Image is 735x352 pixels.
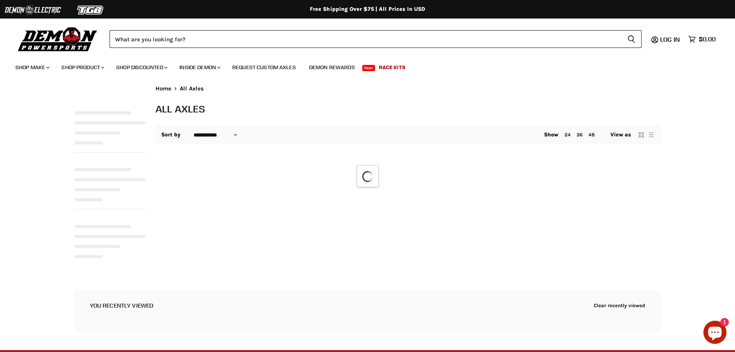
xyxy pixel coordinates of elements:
img: TGB Logo 2 [62,3,120,17]
a: 48 [588,132,595,138]
span: Log in [660,36,680,43]
button: Clear recently viewed [594,303,645,308]
img: Demon Powersports [15,25,100,53]
span: New! [362,65,375,71]
label: Sort by [161,132,181,138]
button: list view [647,131,655,139]
ul: Main menu [10,56,714,75]
a: 24 [564,132,571,138]
a: Home [155,85,172,92]
a: Log in [657,36,684,43]
a: Race Kits [373,60,411,75]
button: Search [621,30,642,48]
a: 36 [576,132,583,138]
div: Free Shipping Over $75 | All Prices In USD [59,6,676,13]
a: Shop Make [10,60,54,75]
h1: All Axles [155,102,661,115]
inbox-online-store-chat: Shopify online store chat [701,321,729,346]
a: Inside Demon [174,60,225,75]
input: Search [110,30,621,48]
button: grid view [637,131,645,139]
img: Demon Electric Logo 2 [4,3,62,17]
a: Shop Product [56,60,109,75]
a: Demon Rewards [303,60,361,75]
span: $0.00 [699,36,716,43]
a: $0.00 [684,34,720,45]
nav: Breadcrumbs [155,85,661,92]
aside: Recently viewed products [59,291,676,332]
h2: You recently viewed [90,302,154,309]
span: View as [610,132,631,138]
a: Shop Discounted [110,60,172,75]
a: Request Custom Axles [226,60,302,75]
form: Product [110,30,642,48]
span: All Axles [180,85,204,92]
span: Show [544,131,559,138]
nav: Collection utilities [155,125,661,145]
